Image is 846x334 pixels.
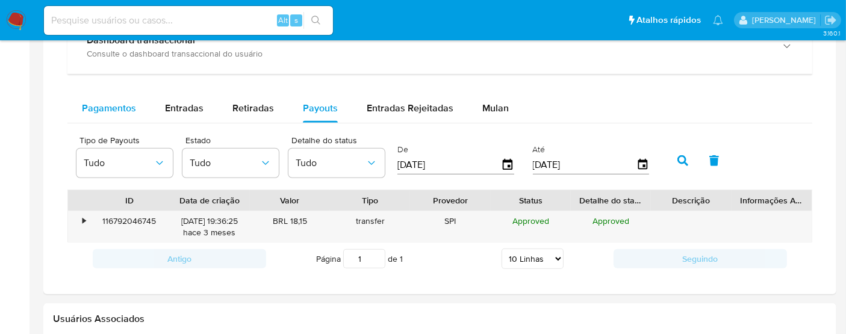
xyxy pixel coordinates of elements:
p: alexandra.macedo@mercadolivre.com [752,14,820,26]
h2: Usuários Associados [53,313,827,325]
a: Sair [824,14,837,26]
span: 3.160.1 [823,28,840,38]
span: Alt [278,14,288,26]
a: Notificações [713,15,723,25]
span: Atalhos rápidos [636,14,701,26]
button: search-icon [303,12,328,29]
span: s [294,14,298,26]
input: Pesquise usuários ou casos... [44,13,333,28]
